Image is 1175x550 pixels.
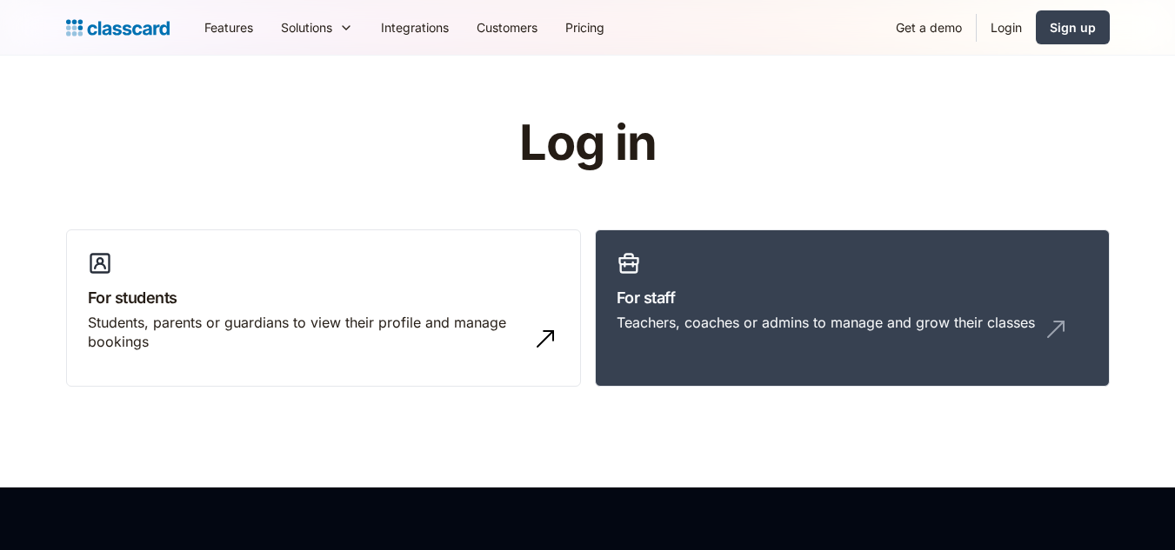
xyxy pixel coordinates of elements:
[311,116,864,170] h1: Log in
[977,8,1036,47] a: Login
[1050,18,1096,36] div: Sign up
[267,8,367,47] div: Solutions
[367,8,463,47] a: Integrations
[551,8,618,47] a: Pricing
[66,229,581,388] a: For studentsStudents, parents or guardians to view their profile and manage bookings
[88,286,559,309] h3: For students
[595,229,1110,388] a: For staffTeachers, coaches or admins to manage and grow their classes
[190,8,267,47] a: Features
[882,8,976,47] a: Get a demo
[1036,10,1110,44] a: Sign up
[617,313,1035,332] div: Teachers, coaches or admins to manage and grow their classes
[66,16,170,40] a: Logo
[617,286,1088,309] h3: For staff
[463,8,551,47] a: Customers
[281,18,332,36] div: Solutions
[88,313,524,352] div: Students, parents or guardians to view their profile and manage bookings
